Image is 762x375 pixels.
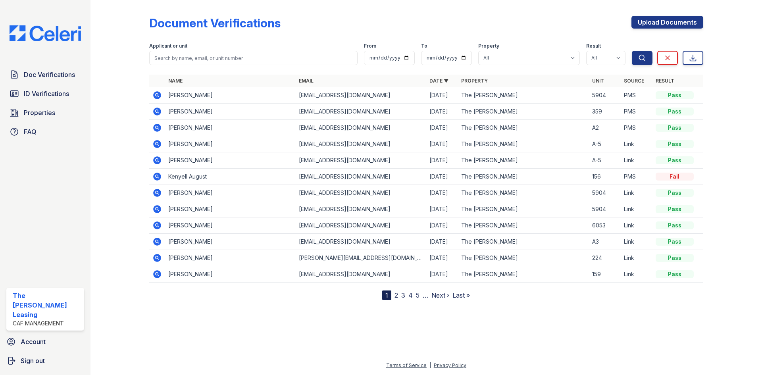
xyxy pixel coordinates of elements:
td: [DATE] [426,234,458,250]
td: [PERSON_NAME] [165,201,296,217]
td: [DATE] [426,120,458,136]
td: [DATE] [426,136,458,152]
div: Pass [656,221,694,229]
td: The [PERSON_NAME] [458,250,589,266]
td: The [PERSON_NAME] [458,87,589,104]
td: The [PERSON_NAME] [458,152,589,169]
td: [DATE] [426,266,458,283]
div: Pass [656,238,694,246]
a: Source [624,78,644,84]
td: The [PERSON_NAME] [458,234,589,250]
td: PMS [621,87,652,104]
td: [DATE] [426,169,458,185]
img: CE_Logo_Blue-a8612792a0a2168367f1c8372b55b34899dd931a85d93a1a3d3e32e68fde9ad4.png [3,25,87,41]
td: [EMAIL_ADDRESS][DOMAIN_NAME] [296,201,426,217]
a: Date ▼ [429,78,448,84]
td: The [PERSON_NAME] [458,104,589,120]
span: Properties [24,108,55,117]
a: 3 [401,291,405,299]
td: A2 [589,120,621,136]
td: [DATE] [426,152,458,169]
a: Name [168,78,183,84]
a: Sign out [3,353,87,369]
div: The [PERSON_NAME] Leasing [13,291,81,319]
a: Unit [592,78,604,84]
a: 4 [408,291,413,299]
td: Link [621,201,652,217]
div: Pass [656,108,694,115]
a: Last » [452,291,470,299]
td: [EMAIL_ADDRESS][DOMAIN_NAME] [296,169,426,185]
a: Doc Verifications [6,67,84,83]
div: Document Verifications [149,16,281,30]
div: Pass [656,205,694,213]
td: The [PERSON_NAME] [458,120,589,136]
td: PMS [621,120,652,136]
td: [PERSON_NAME] [165,217,296,234]
td: [PERSON_NAME] [165,234,296,250]
div: Pass [656,156,694,164]
div: CAF Management [13,319,81,327]
td: The [PERSON_NAME] [458,201,589,217]
td: PMS [621,104,652,120]
td: The [PERSON_NAME] [458,169,589,185]
td: 5904 [589,87,621,104]
div: Pass [656,254,694,262]
label: Applicant or unit [149,43,187,49]
td: [EMAIL_ADDRESS][DOMAIN_NAME] [296,136,426,152]
td: Link [621,136,652,152]
td: [PERSON_NAME][EMAIL_ADDRESS][DOMAIN_NAME] [296,250,426,266]
td: [DATE] [426,201,458,217]
td: The [PERSON_NAME] [458,185,589,201]
td: [EMAIL_ADDRESS][DOMAIN_NAME] [296,217,426,234]
td: PMS [621,169,652,185]
span: … [423,290,428,300]
td: [DATE] [426,104,458,120]
span: FAQ [24,127,37,137]
td: [DATE] [426,250,458,266]
td: Kenyell August [165,169,296,185]
td: [EMAIL_ADDRESS][DOMAIN_NAME] [296,120,426,136]
td: [PERSON_NAME] [165,185,296,201]
td: The [PERSON_NAME] [458,217,589,234]
a: Property [461,78,488,84]
td: 5904 [589,185,621,201]
td: The [PERSON_NAME] [458,266,589,283]
td: [PERSON_NAME] [165,136,296,152]
td: [DATE] [426,185,458,201]
td: [EMAIL_ADDRESS][DOMAIN_NAME] [296,266,426,283]
td: [PERSON_NAME] [165,250,296,266]
a: Upload Documents [631,16,703,29]
td: [EMAIL_ADDRESS][DOMAIN_NAME] [296,234,426,250]
label: From [364,43,376,49]
a: Account [3,334,87,350]
div: Pass [656,91,694,99]
a: Email [299,78,314,84]
td: A3 [589,234,621,250]
td: [EMAIL_ADDRESS][DOMAIN_NAME] [296,87,426,104]
td: [EMAIL_ADDRESS][DOMAIN_NAME] [296,152,426,169]
div: Pass [656,270,694,278]
label: To [421,43,427,49]
td: Link [621,185,652,201]
a: Next › [431,291,449,299]
div: 1 [382,290,391,300]
td: [EMAIL_ADDRESS][DOMAIN_NAME] [296,104,426,120]
input: Search by name, email, or unit number [149,51,358,65]
label: Result [586,43,601,49]
span: ID Verifications [24,89,69,98]
a: 2 [394,291,398,299]
td: 224 [589,250,621,266]
span: Account [21,337,46,346]
a: Result [656,78,674,84]
div: | [429,362,431,368]
td: [DATE] [426,217,458,234]
td: 359 [589,104,621,120]
td: 156 [589,169,621,185]
td: 5904 [589,201,621,217]
a: Terms of Service [386,362,427,368]
label: Property [478,43,499,49]
div: Fail [656,173,694,181]
a: Privacy Policy [434,362,466,368]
